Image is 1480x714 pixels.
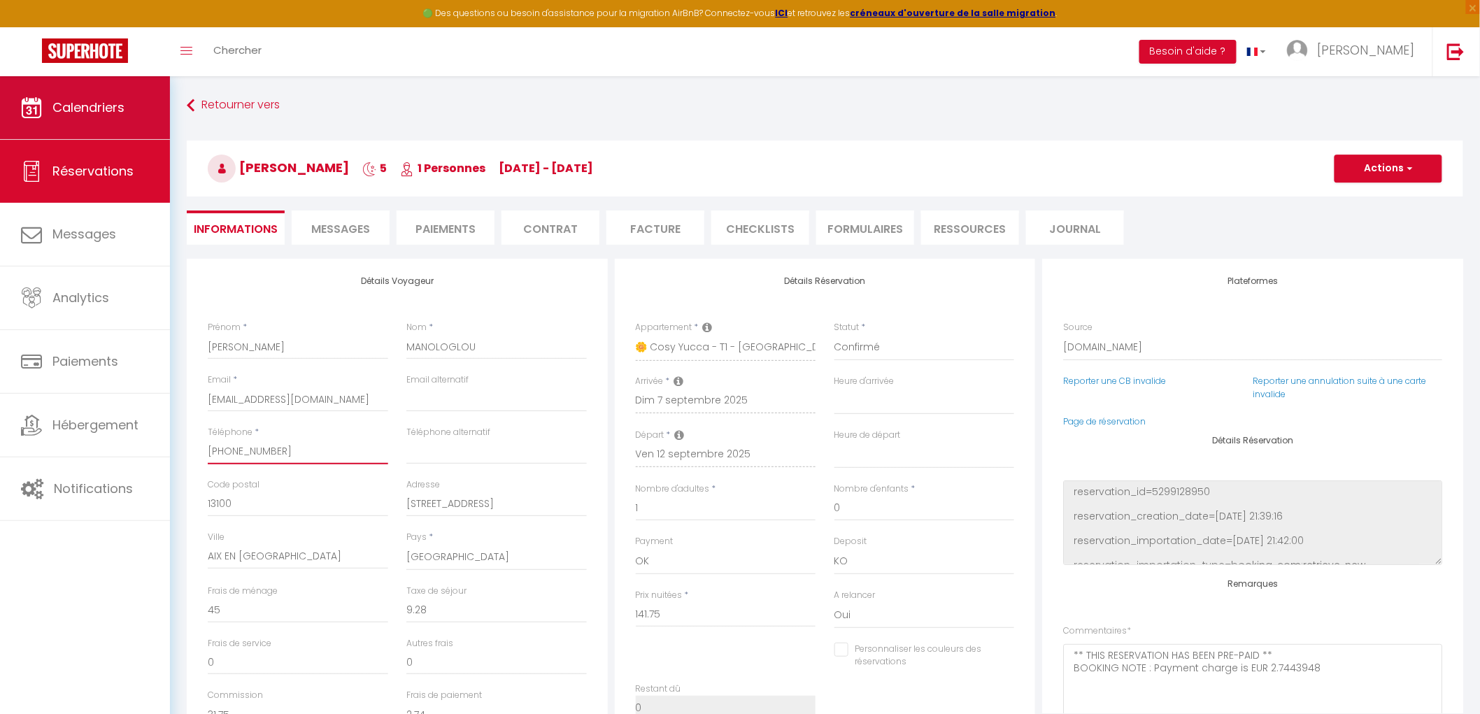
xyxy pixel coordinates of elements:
[1063,375,1166,387] a: Reporter une CB invalide
[208,531,225,544] label: Ville
[606,210,704,245] li: Facture
[834,535,867,548] label: Deposit
[711,210,809,245] li: CHECKLISTS
[921,210,1019,245] li: Ressources
[636,375,664,388] label: Arrivée
[636,683,681,696] label: Restant dû
[499,160,593,176] span: [DATE] - [DATE]
[834,589,876,602] label: A relancer
[203,27,272,76] a: Chercher
[1063,276,1442,286] h4: Plateformes
[1026,210,1124,245] li: Journal
[776,7,788,19] a: ICI
[834,483,909,496] label: Nombre d'enfants
[834,429,901,442] label: Heure de départ
[1063,321,1093,334] label: Source
[208,373,231,387] label: Email
[406,426,490,439] label: Téléphone alternatif
[11,6,53,48] button: Ouvrir le widget de chat LiveChat
[406,373,469,387] label: Email alternatif
[52,289,109,306] span: Analytics
[1063,415,1146,427] a: Page de réservation
[406,531,427,544] label: Pays
[1139,40,1237,64] button: Besoin d'aide ?
[406,478,440,492] label: Adresse
[501,210,599,245] li: Contrat
[406,585,467,598] label: Taxe de séjour
[1335,155,1442,183] button: Actions
[208,276,587,286] h4: Détails Voyageur
[816,210,914,245] li: FORMULAIRES
[636,321,692,334] label: Appartement
[208,689,263,702] label: Commission
[1276,27,1432,76] a: ... [PERSON_NAME]
[397,210,494,245] li: Paiements
[208,637,271,650] label: Frais de service
[636,483,710,496] label: Nombre d'adultes
[851,7,1056,19] a: créneaux d'ouverture de la salle migration
[636,535,674,548] label: Payment
[208,159,349,176] span: [PERSON_NAME]
[636,429,664,442] label: Départ
[52,225,116,243] span: Messages
[1063,436,1442,445] h4: Détails Réservation
[400,160,485,176] span: 1 Personnes
[834,321,860,334] label: Statut
[1317,41,1415,59] span: [PERSON_NAME]
[406,321,427,334] label: Nom
[311,221,370,237] span: Messages
[406,637,453,650] label: Autres frais
[213,43,262,57] span: Chercher
[208,585,278,598] label: Frais de ménage
[1287,40,1308,61] img: ...
[52,416,138,434] span: Hébergement
[1063,624,1131,638] label: Commentaires
[834,375,895,388] label: Heure d'arrivée
[1063,579,1442,589] h4: Remarques
[208,426,252,439] label: Téléphone
[1253,375,1426,400] a: Reporter une annulation suite à une carte invalide
[406,689,482,702] label: Frais de paiement
[636,276,1015,286] h4: Détails Réservation
[42,38,128,63] img: Super Booking
[54,480,133,497] span: Notifications
[362,160,387,176] span: 5
[52,99,124,116] span: Calendriers
[52,352,118,370] span: Paiements
[1447,43,1465,60] img: logout
[52,162,134,180] span: Réservations
[208,478,259,492] label: Code postal
[187,210,285,245] li: Informations
[636,589,683,602] label: Prix nuitées
[187,93,1463,118] a: Retourner vers
[208,321,241,334] label: Prénom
